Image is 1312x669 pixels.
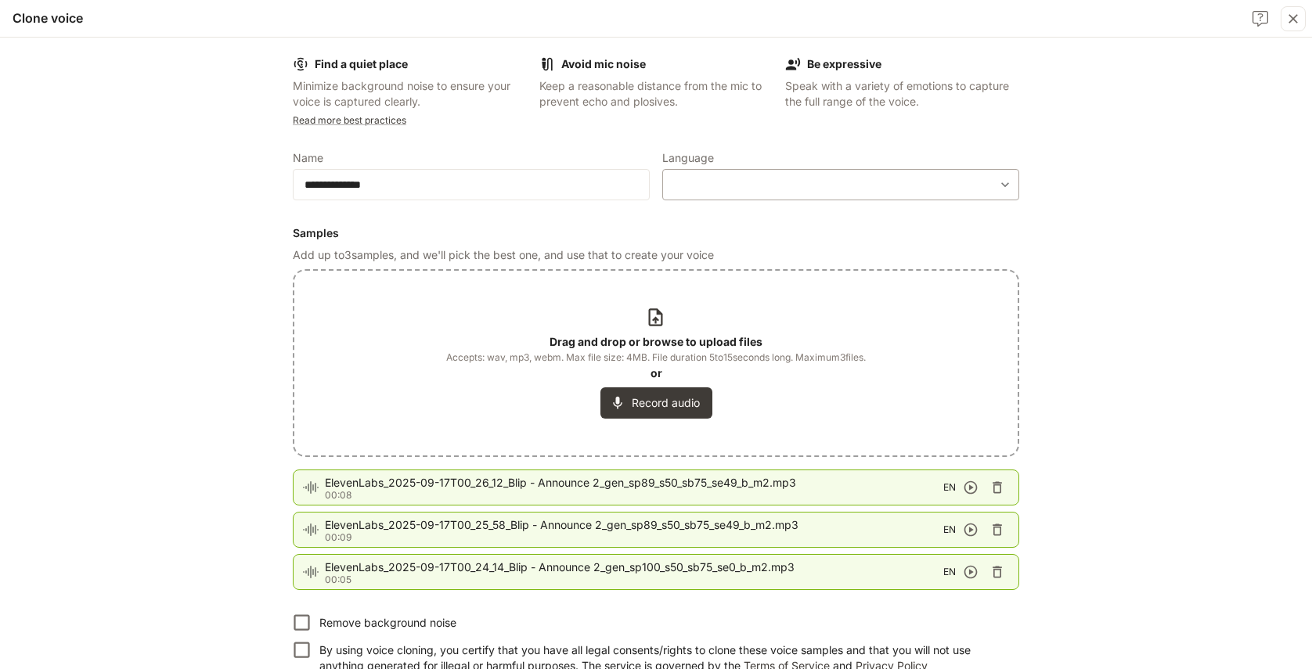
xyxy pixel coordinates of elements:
p: Name [293,153,323,164]
p: Speak with a variety of emotions to capture the full range of the voice. [785,78,1019,110]
span: EN [943,522,956,538]
p: Minimize background noise to ensure your voice is captured clearly. [293,78,527,110]
p: Remove background noise [319,615,456,631]
a: Contact support [1246,5,1274,33]
div: ​ [663,177,1018,192]
p: 00:09 [325,533,943,542]
b: Avoid mic noise [561,57,646,70]
p: Add up to 3 samples, and we'll pick the best one, and use that to create your voice [293,247,1019,263]
p: Language [662,153,714,164]
span: Accepts: wav, mp3, webm. Max file size: 4MB. File duration 5 to 15 seconds long. Maximum 3 files. [446,350,866,365]
b: or [651,366,662,379]
span: EN [943,564,956,580]
button: Record audio [600,387,712,419]
p: Keep a reasonable distance from the mic to prevent echo and plosives. [539,78,773,110]
span: ElevenLabs_2025-09-17T00_24_14_Blip - Announce 2_gen_sp100_s50_sb75_se0_b_m2.mp3 [325,559,943,575]
h6: Samples [293,225,1019,241]
p: 00:05 [325,575,943,584]
b: Drag and drop or browse to upload files [550,335,762,348]
p: 00:08 [325,491,943,500]
b: Be expressive [807,57,881,70]
a: Read more best practices [293,114,406,126]
b: Find a quiet place [315,57,408,70]
span: ElevenLabs_2025-09-17T00_25_58_Blip - Announce 2_gen_sp89_s50_sb75_se49_b_m2.mp3 [325,517,943,533]
h5: Clone voice [13,9,83,27]
span: ElevenLabs_2025-09-17T00_26_12_Blip - Announce 2_gen_sp89_s50_sb75_se49_b_m2.mp3 [325,475,943,491]
span: EN [943,480,956,495]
